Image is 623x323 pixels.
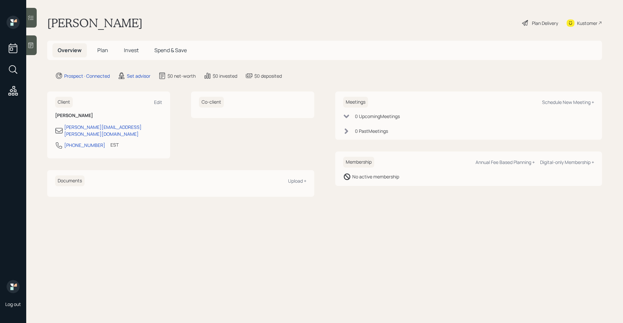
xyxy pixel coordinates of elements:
[7,280,20,293] img: retirable_logo.png
[55,175,85,186] h6: Documents
[127,72,150,79] div: Set advisor
[532,20,558,27] div: Plan Delivery
[55,113,162,118] h6: [PERSON_NAME]
[55,97,73,108] h6: Client
[154,99,162,105] div: Edit
[355,113,400,120] div: 0 Upcoming Meeting s
[476,159,535,165] div: Annual Fee Based Planning +
[343,157,374,168] h6: Membership
[213,72,237,79] div: $0 invested
[64,124,162,137] div: [PERSON_NAME][EMAIL_ADDRESS][PERSON_NAME][DOMAIN_NAME]
[97,47,108,54] span: Plan
[540,159,594,165] div: Digital-only Membership +
[47,16,143,30] h1: [PERSON_NAME]
[5,301,21,307] div: Log out
[154,47,187,54] span: Spend & Save
[355,128,388,134] div: 0 Past Meeting s
[343,97,368,108] h6: Meetings
[542,99,594,105] div: Schedule New Meeting +
[167,72,196,79] div: $0 net-worth
[577,20,597,27] div: Kustomer
[124,47,139,54] span: Invest
[199,97,224,108] h6: Co-client
[64,72,110,79] div: Prospect · Connected
[254,72,282,79] div: $0 deposited
[64,142,105,149] div: [PHONE_NUMBER]
[110,141,119,148] div: EST
[58,47,82,54] span: Overview
[352,173,399,180] div: No active membership
[288,178,306,184] div: Upload +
